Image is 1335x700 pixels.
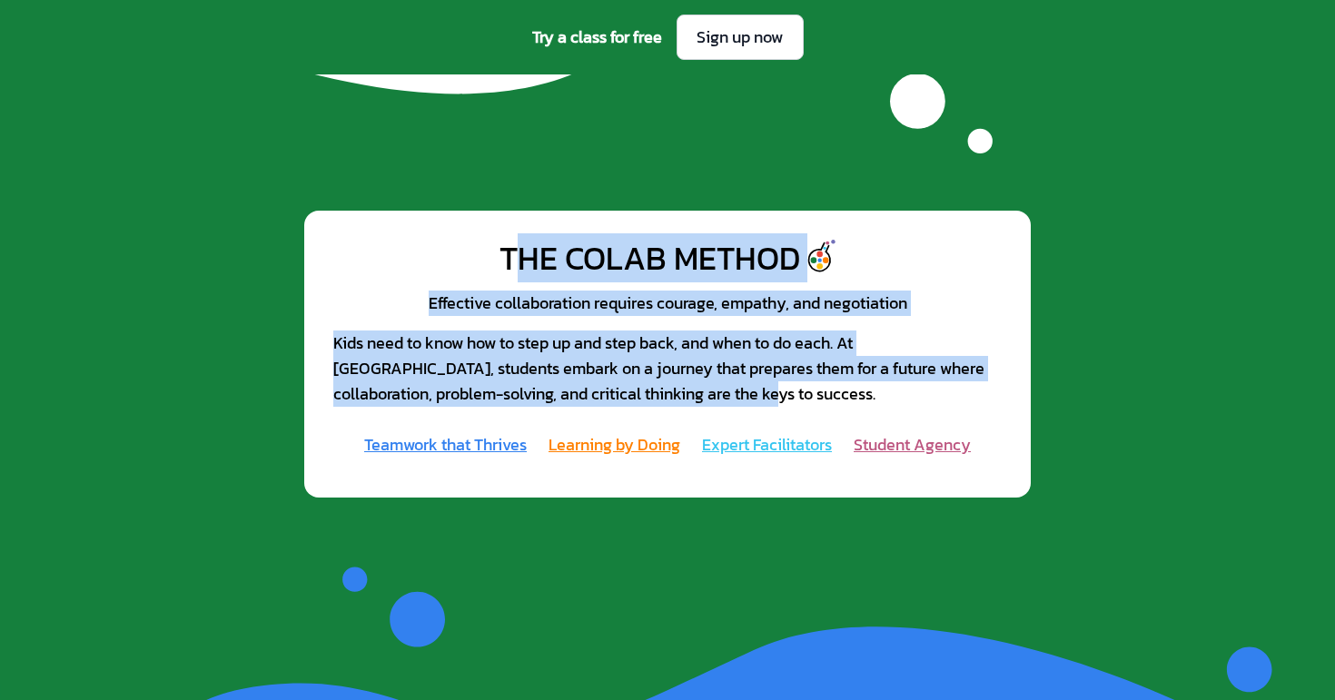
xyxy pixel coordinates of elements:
[499,240,800,276] div: The CoLab Method
[333,330,1002,407] div: Kids need to know how to step up and step back, and when to do each. At [GEOGRAPHIC_DATA], studen...
[846,429,978,461] a: Student Agency
[333,291,1002,316] div: Effective collaboration requires courage, empathy, and negotiation
[695,429,839,461] a: Expert Facilitators
[532,25,662,50] span: Try a class for free
[541,429,687,461] a: Learning by Doing
[677,15,804,60] a: Sign up now
[357,429,534,461] a: Teamwork that Thrives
